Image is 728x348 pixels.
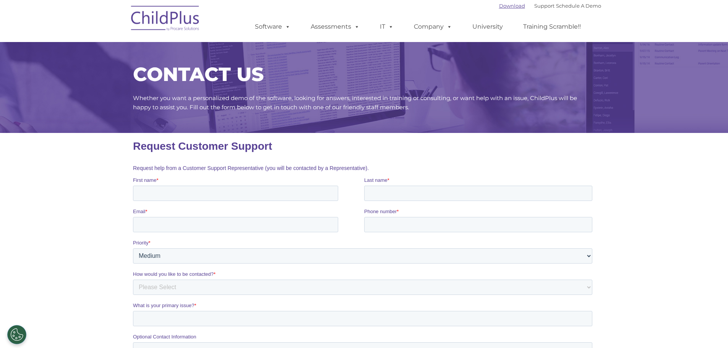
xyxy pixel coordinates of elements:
span: Whether you want a personalized demo of the software, looking for answers, interested in training... [133,94,577,111]
a: IT [372,19,401,34]
a: Assessments [303,19,367,34]
a: Support [534,3,555,9]
a: Schedule A Demo [556,3,601,9]
a: Download [499,3,525,9]
font: | [499,3,601,9]
img: ChildPlus by Procare Solutions [127,0,204,39]
a: University [465,19,511,34]
a: Software [247,19,298,34]
span: CONTACT US [133,63,264,86]
a: Training Scramble!! [516,19,589,34]
a: Company [406,19,460,34]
